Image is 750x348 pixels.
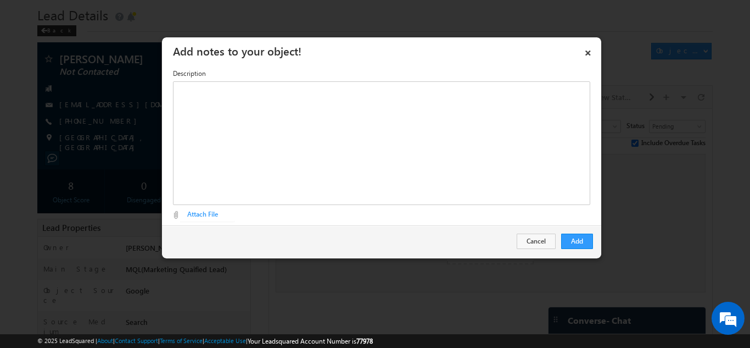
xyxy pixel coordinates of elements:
label: Description [173,69,590,79]
textarea: Type your message and hit 'Enter' [14,102,200,261]
button: Cancel [517,234,556,249]
span: © 2025 LeadSquared | | | | | [37,336,373,346]
div: Minimize live chat window [180,5,206,32]
a: Acceptable Use [204,337,246,344]
span: Your Leadsquared Account Number is [248,337,373,345]
a: Contact Support [115,337,158,344]
a: × [579,41,597,60]
span: 77978 [356,337,373,345]
h3: Add notes to your object! [173,41,597,60]
div: Chat with us now [57,58,184,72]
img: d_60004797649_company_0_60004797649 [19,58,46,72]
div: Rich Text Editor, Description-inline-editor-div [173,81,590,205]
em: Start Chat [149,270,199,285]
a: Terms of Service [160,337,203,344]
button: Add [561,234,593,249]
a: About [97,337,113,344]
